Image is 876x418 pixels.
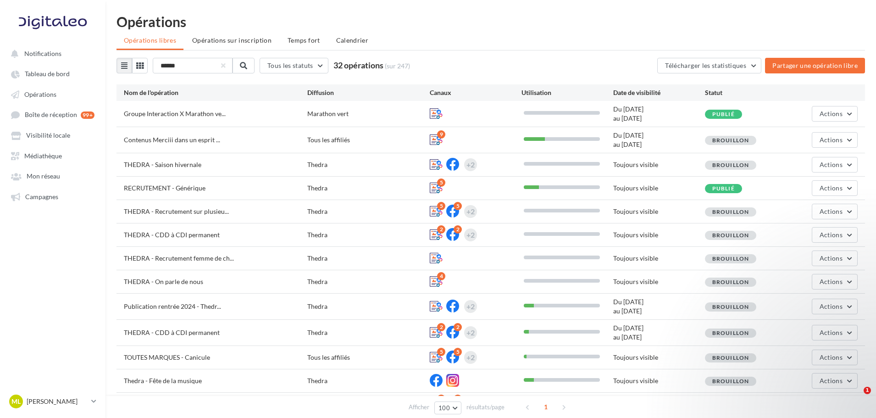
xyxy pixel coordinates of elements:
[124,302,221,310] span: Publication rentrée 2024 - Thedr...
[6,127,100,143] a: Visibilité locale
[430,88,521,97] div: Canaux
[438,404,450,412] span: 100
[812,204,858,219] button: Actions
[437,130,445,139] div: 9
[613,131,705,149] div: Du [DATE] au [DATE]
[7,393,98,410] a: ML [PERSON_NAME]
[613,353,705,362] div: Toujours visible
[613,160,705,169] div: Toujours visible
[812,299,858,314] button: Actions
[466,351,475,364] div: +2
[124,110,226,117] span: Groupe Interaction X Marathon ve...
[434,401,461,414] button: 100
[307,277,430,286] div: Thedra
[466,300,475,313] div: +2
[24,152,62,160] span: Médiathèque
[820,136,843,144] span: Actions
[124,184,205,192] span: RECRUTEMENT - Générique
[820,161,843,168] span: Actions
[712,232,749,239] span: Brouillon
[454,348,462,356] div: 5
[820,110,843,117] span: Actions
[336,36,369,44] span: Calendrier
[124,254,234,262] span: THEDRA - Recrutement femme de ch...
[385,62,410,70] span: (sur 247)
[712,255,749,262] span: Brouillon
[307,184,430,193] div: Thedra
[657,58,761,73] button: Télécharger les statistiques
[454,323,462,331] div: 2
[307,353,430,362] div: Tous les affiliés
[812,106,858,122] button: Actions
[864,387,871,394] span: 1
[437,323,445,331] div: 2
[845,387,867,409] iframe: Intercom live chat
[409,403,429,412] span: Afficher
[437,225,445,234] div: 2
[812,180,858,196] button: Actions
[307,302,430,311] div: Thedra
[466,205,475,218] div: +2
[11,397,21,406] span: ML
[820,231,843,239] span: Actions
[307,160,430,169] div: Thedra
[27,173,60,180] span: Mon réseau
[124,88,307,97] div: Nom de l'opération
[613,323,705,342] div: Du [DATE] au [DATE]
[712,111,735,117] span: Publié
[6,45,96,61] button: Notifications
[812,132,858,148] button: Actions
[812,274,858,290] button: Actions
[307,230,430,240] div: Thedra
[6,147,100,164] a: Médiathèque
[288,36,320,44] span: Temps fort
[466,326,475,339] div: +2
[613,105,705,123] div: Du [DATE] au [DATE]
[116,15,865,28] div: Opérations
[260,58,328,73] button: Tous les statuts
[812,227,858,243] button: Actions
[466,158,475,171] div: +2
[26,132,70,139] span: Visibilité locale
[6,65,100,82] a: Tableau de bord
[466,229,475,241] div: +2
[613,184,705,193] div: Toujours visible
[820,207,843,215] span: Actions
[705,88,797,97] div: Statut
[538,400,553,414] span: 1
[307,376,430,385] div: Thedra
[812,325,858,340] button: Actions
[521,88,613,97] div: Utilisation
[812,157,858,173] button: Actions
[712,303,749,310] span: Brouillon
[6,167,100,184] a: Mon réseau
[437,202,445,210] div: 5
[6,188,100,205] a: Campagnes
[712,185,735,192] span: Publié
[454,202,462,210] div: 5
[820,184,843,192] span: Actions
[665,61,746,69] span: Télécharger les statistiques
[81,111,94,119] div: 99+
[437,272,445,280] div: 4
[613,376,705,385] div: Toujours visible
[765,58,865,73] button: Partager une opération libre
[307,109,430,118] div: Marathon vert
[25,193,58,201] span: Campagnes
[124,207,229,215] span: THEDRA - Recrutement sur plusieu...
[307,207,430,216] div: Thedra
[25,111,77,119] span: Boîte de réception
[454,395,462,403] div: 2
[466,403,505,412] span: résultats/page
[24,90,56,98] span: Opérations
[613,297,705,316] div: Du [DATE] au [DATE]
[124,353,210,361] span: TOUTES MARQUES - Canicule
[712,137,749,144] span: Brouillon
[437,395,445,403] div: 2
[124,161,201,168] span: THEDRA - Saison hivernale
[6,86,100,102] a: Opérations
[820,302,843,310] span: Actions
[613,207,705,216] div: Toujours visible
[307,88,430,97] div: Diffusion
[613,254,705,263] div: Toujours visible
